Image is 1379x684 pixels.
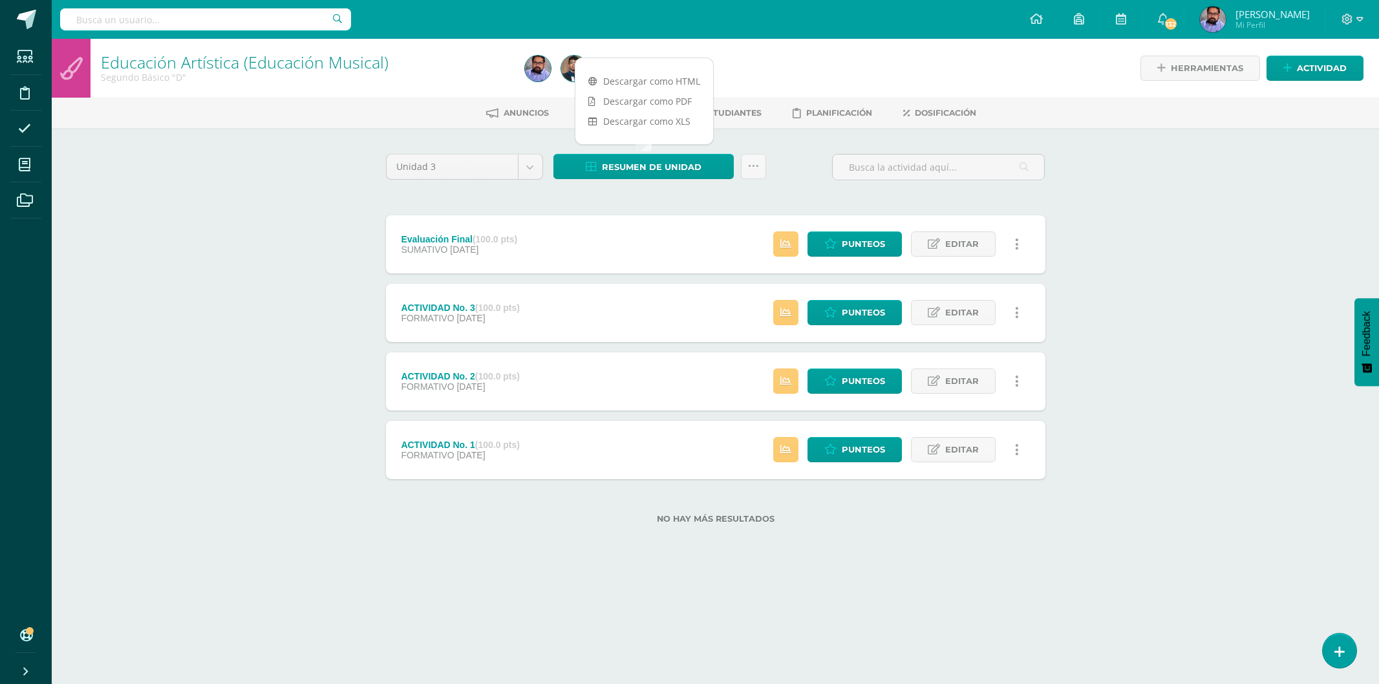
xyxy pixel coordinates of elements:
[684,103,762,123] a: Estudiantes
[945,232,979,256] span: Editar
[575,71,713,91] a: Descargar como HTML
[575,111,713,131] a: Descargar como XLS
[842,301,885,325] span: Punteos
[396,155,508,179] span: Unidad 3
[401,381,454,392] span: FORMATIVO
[602,155,701,179] span: Resumen de unidad
[807,369,902,394] a: Punteos
[553,154,734,179] a: Resumen de unidad
[903,103,976,123] a: Dosificación
[456,313,485,323] span: [DATE]
[1354,298,1379,386] button: Feedback - Mostrar encuesta
[386,514,1045,524] label: No hay más resultados
[1235,19,1310,30] span: Mi Perfil
[387,155,542,179] a: Unidad 3
[475,303,520,313] strong: (100.0 pts)
[504,108,549,118] span: Anuncios
[456,450,485,460] span: [DATE]
[101,51,389,73] a: Educación Artística (Educación Musical)
[915,108,976,118] span: Dosificación
[1235,8,1310,21] span: [PERSON_NAME]
[101,71,509,83] div: Segundo Básico 'D'
[486,103,549,123] a: Anuncios
[842,369,885,393] span: Punteos
[401,450,454,460] span: FORMATIVO
[525,56,551,81] img: 7c3d6755148f85b195babec4e2a345e8.png
[807,437,902,462] a: Punteos
[575,91,713,111] a: Descargar como PDF
[945,438,979,462] span: Editar
[842,232,885,256] span: Punteos
[450,244,478,255] span: [DATE]
[401,371,520,381] div: ACTIVIDAD No. 2
[1140,56,1260,81] a: Herramientas
[945,301,979,325] span: Editar
[401,313,454,323] span: FORMATIVO
[806,108,872,118] span: Planificación
[833,155,1044,180] input: Busca la actividad aquí...
[60,8,351,30] input: Busca un usuario...
[1267,56,1363,81] a: Actividad
[703,108,762,118] span: Estudiantes
[473,234,517,244] strong: (100.0 pts)
[1297,56,1347,80] span: Actividad
[793,103,872,123] a: Planificación
[842,438,885,462] span: Punteos
[1361,311,1373,356] span: Feedback
[945,369,979,393] span: Editar
[1200,6,1226,32] img: 7c3d6755148f85b195babec4e2a345e8.png
[561,56,587,81] img: 8c648ab03079b18c3371769e6fc6bd45.png
[807,300,902,325] a: Punteos
[807,231,902,257] a: Punteos
[475,371,520,381] strong: (100.0 pts)
[475,440,520,450] strong: (100.0 pts)
[456,381,485,392] span: [DATE]
[1163,17,1177,31] span: 132
[401,244,447,255] span: SUMATIVO
[101,53,509,71] h1: Educación Artística (Educación Musical)
[1171,56,1243,80] span: Herramientas
[401,440,520,450] div: ACTIVIDAD No. 1
[401,303,520,313] div: ACTIVIDAD No. 3
[401,234,517,244] div: Evaluación Final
